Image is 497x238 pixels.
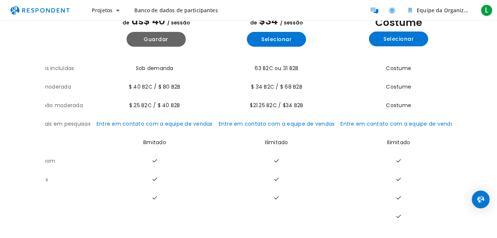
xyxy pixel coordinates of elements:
[387,139,410,146] span: Ilimitado
[386,65,411,72] span: Costume
[122,19,129,26] span: de
[472,191,490,208] div: Abra o Intercom Messenger
[219,120,335,128] a: Entre em contato com a equipe de vendas
[255,65,298,72] span: 63 B2C ou 31 B2B
[384,3,399,18] a: Ajuda e suporte
[481,4,493,16] span: L
[250,19,257,26] span: de
[129,102,180,109] span: $ 25 B2C / $ 40 B2B
[265,139,288,146] span: Ilimitado
[167,19,190,26] span: / sessão
[340,120,457,128] a: Entre em contato com a equipe de vendas
[251,83,302,90] span: $ 34 B2C / $ 68 B2B
[479,4,494,17] button: L
[6,3,74,17] img: respondent-logo.png
[259,14,278,28] span: $34
[86,4,125,17] button: Projetos
[92,7,113,14] span: Projetos
[247,32,306,47] button: Selecionar anual Plano Básico
[375,16,422,29] span: Costume
[250,102,303,109] span: $21.25 B2C / $34 B2B
[386,102,411,109] span: Costume
[280,19,303,26] span: / sessão
[131,14,165,28] span: US$ 40
[129,83,181,90] span: $ 40 B2C / $ 80 B2B
[136,65,174,72] span: Sob demanda
[367,3,382,18] a: Participantes da mensagem
[134,7,218,14] span: Banco de dados de participantes
[386,83,411,90] span: Costume
[369,32,428,46] button: Selecionar anual custom_static plano
[97,120,213,128] a: Entre em contato com a equipe de vendas
[128,4,224,17] a: Banco de dados de participantes
[402,4,476,17] button: Equipe da Organização Pesquisas
[127,32,186,47] button: Mantenha-se atualizado anual Plano PAYG
[143,139,166,146] span: Ilimitado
